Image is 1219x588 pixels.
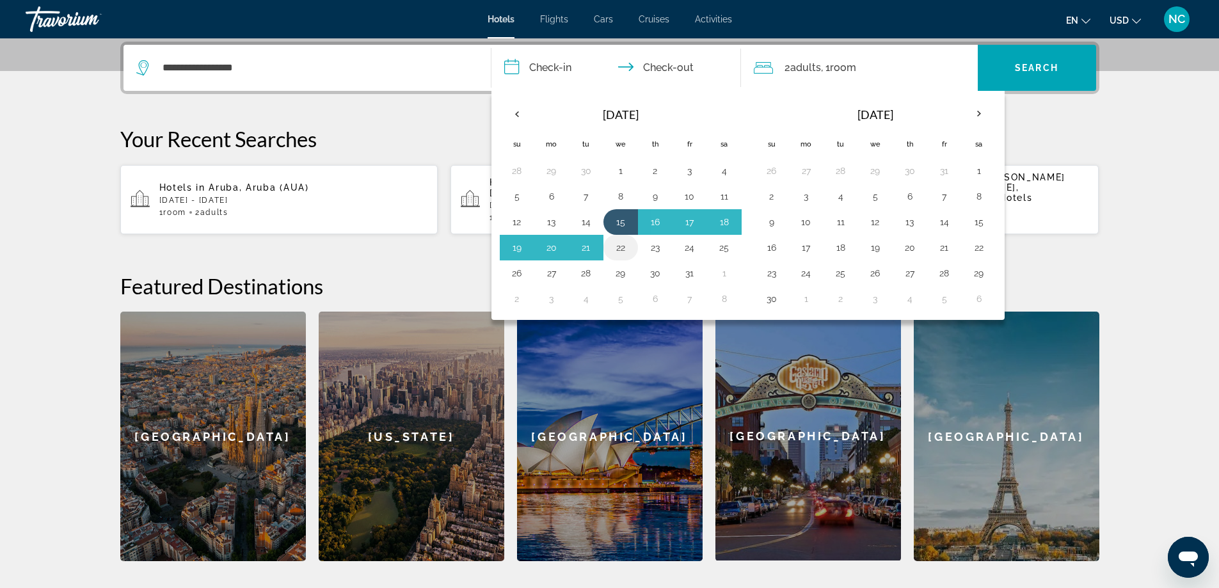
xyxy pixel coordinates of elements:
[507,187,527,205] button: Day 5
[796,162,817,180] button: Day 27
[714,162,735,180] button: Day 4
[576,264,596,282] button: Day 28
[541,162,562,180] button: Day 29
[790,61,821,74] span: Adults
[796,264,817,282] button: Day 24
[865,213,886,231] button: Day 12
[120,273,1099,299] h2: Featured Destinations
[761,264,782,282] button: Day 23
[865,264,886,282] button: Day 26
[507,239,527,257] button: Day 19
[123,45,1096,91] div: Search widget
[488,14,514,24] span: Hotels
[534,99,707,130] th: [DATE]
[610,187,631,205] button: Day 8
[576,187,596,205] button: Day 7
[159,182,205,193] span: Hotels in
[969,239,989,257] button: Day 22
[714,187,735,205] button: Day 11
[680,213,700,231] button: Day 17
[120,126,1099,152] p: Your Recent Searches
[610,264,631,282] button: Day 29
[490,177,536,187] span: Hotels in
[639,14,669,24] a: Cruises
[680,162,700,180] button: Day 3
[507,213,527,231] button: Day 12
[934,162,955,180] button: Day 31
[831,162,851,180] button: Day 28
[796,213,817,231] button: Day 10
[645,162,665,180] button: Day 2
[594,14,613,24] a: Cars
[900,264,920,282] button: Day 27
[491,45,741,91] button: Check in and out dates
[796,239,817,257] button: Day 17
[541,290,562,308] button: Day 3
[645,239,665,257] button: Day 23
[761,290,782,308] button: Day 30
[540,14,568,24] span: Flights
[865,187,886,205] button: Day 5
[645,264,665,282] button: Day 30
[900,239,920,257] button: Day 20
[1110,11,1141,29] button: Change currency
[934,187,955,205] button: Day 7
[830,61,856,74] span: Room
[900,187,920,205] button: Day 6
[159,208,186,217] span: 1
[209,182,308,193] span: Aruba, Aruba (AUA)
[969,187,989,205] button: Day 8
[610,290,631,308] button: Day 5
[934,239,955,257] button: Day 21
[761,213,782,231] button: Day 9
[914,312,1099,561] a: [GEOGRAPHIC_DATA]
[785,59,821,77] span: 2
[1168,537,1209,578] iframe: Button to launch messaging window
[831,290,851,308] button: Day 2
[576,239,596,257] button: Day 21
[576,213,596,231] button: Day 14
[26,3,154,36] a: Travorium
[796,187,817,205] button: Day 3
[680,239,700,257] button: Day 24
[507,290,527,308] button: Day 2
[761,162,782,180] button: Day 26
[714,239,735,257] button: Day 25
[120,312,306,561] div: [GEOGRAPHIC_DATA]
[934,264,955,282] button: Day 28
[715,312,901,561] a: [GEOGRAPHIC_DATA]
[517,312,703,561] a: [GEOGRAPHIC_DATA]
[695,14,732,24] a: Activities
[541,213,562,231] button: Day 13
[831,187,851,205] button: Day 4
[645,187,665,205] button: Day 9
[610,239,631,257] button: Day 22
[831,264,851,282] button: Day 25
[576,290,596,308] button: Day 4
[645,290,665,308] button: Day 6
[120,164,438,235] button: Hotels in Aruba, Aruba (AUA)[DATE] - [DATE]1Room2Adults
[962,99,996,129] button: Next month
[610,213,631,231] button: Day 15
[900,162,920,180] button: Day 30
[900,213,920,231] button: Day 13
[319,312,504,561] a: [US_STATE]
[507,264,527,282] button: Day 26
[934,213,955,231] button: Day 14
[490,213,516,222] span: 1
[761,239,782,257] button: Day 16
[865,290,886,308] button: Day 3
[741,45,978,91] button: Travelers: 2 adults, 0 children
[163,208,186,217] span: Room
[645,213,665,231] button: Day 16
[500,99,534,129] button: Previous month
[610,162,631,180] button: Day 1
[680,290,700,308] button: Day 7
[541,187,562,205] button: Day 6
[541,239,562,257] button: Day 20
[680,264,700,282] button: Day 31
